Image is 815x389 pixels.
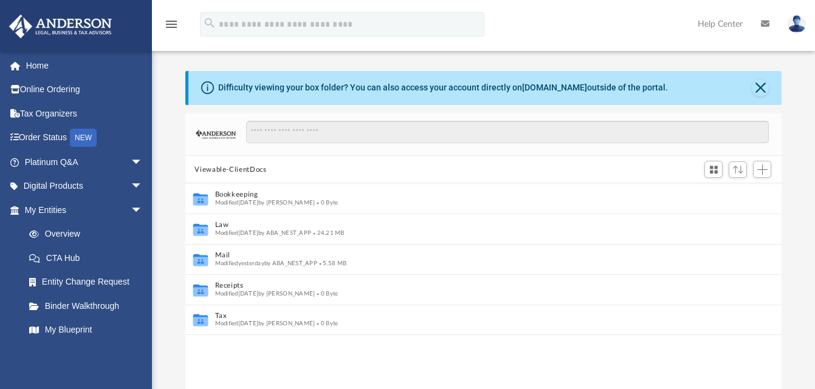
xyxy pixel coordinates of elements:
a: My Entitiesarrow_drop_down [9,198,161,222]
span: arrow_drop_down [131,174,155,199]
a: [DOMAIN_NAME] [522,83,587,92]
a: Overview [17,222,161,246]
button: Tax [215,312,736,320]
button: Sort [729,161,747,178]
span: 24.21 MB [311,230,345,236]
img: User Pic [788,15,806,33]
a: Order StatusNEW [9,126,161,151]
button: Close [752,79,769,96]
button: Switch to Grid View [704,161,723,178]
input: Search files and folders [246,121,768,144]
button: Mail [215,252,736,260]
a: Entity Change Request [17,270,161,294]
a: Binder Walkthrough [17,294,161,318]
span: Modified [DATE] by [PERSON_NAME] [215,291,315,297]
button: Viewable-ClientDocs [194,164,266,175]
a: Digital Productsarrow_drop_down [9,174,161,198]
div: NEW [70,129,97,147]
span: arrow_drop_down [131,150,155,175]
a: Platinum Q&Aarrow_drop_down [9,150,161,174]
button: Bookkeeping [215,191,736,199]
i: search [203,16,216,30]
span: arrow_drop_down [131,198,155,223]
span: Modified [DATE] by ABA_NEST_APP [215,230,311,236]
span: Modified yesterday by ABA_NEST_APP [215,260,317,266]
span: 0 Byte [315,291,338,297]
i: menu [164,17,179,32]
a: CTA Hub [17,246,161,270]
span: 0 Byte [315,200,338,206]
button: Law [215,222,736,229]
span: 5.58 MB [317,260,346,266]
a: Tax Organizers [9,101,161,126]
span: 0 Byte [315,320,338,326]
span: Modified [DATE] by [PERSON_NAME] [215,200,315,206]
span: Modified [DATE] by [PERSON_NAME] [215,320,315,326]
a: Tax Due Dates [17,342,161,366]
button: Add [753,161,771,178]
img: Anderson Advisors Platinum Portal [5,15,115,38]
a: menu [164,23,179,32]
a: Online Ordering [9,78,161,102]
a: Home [9,53,161,78]
div: Difficulty viewing your box folder? You can also access your account directly on outside of the p... [218,81,668,94]
button: Receipts [215,282,736,290]
a: My Blueprint [17,318,155,342]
